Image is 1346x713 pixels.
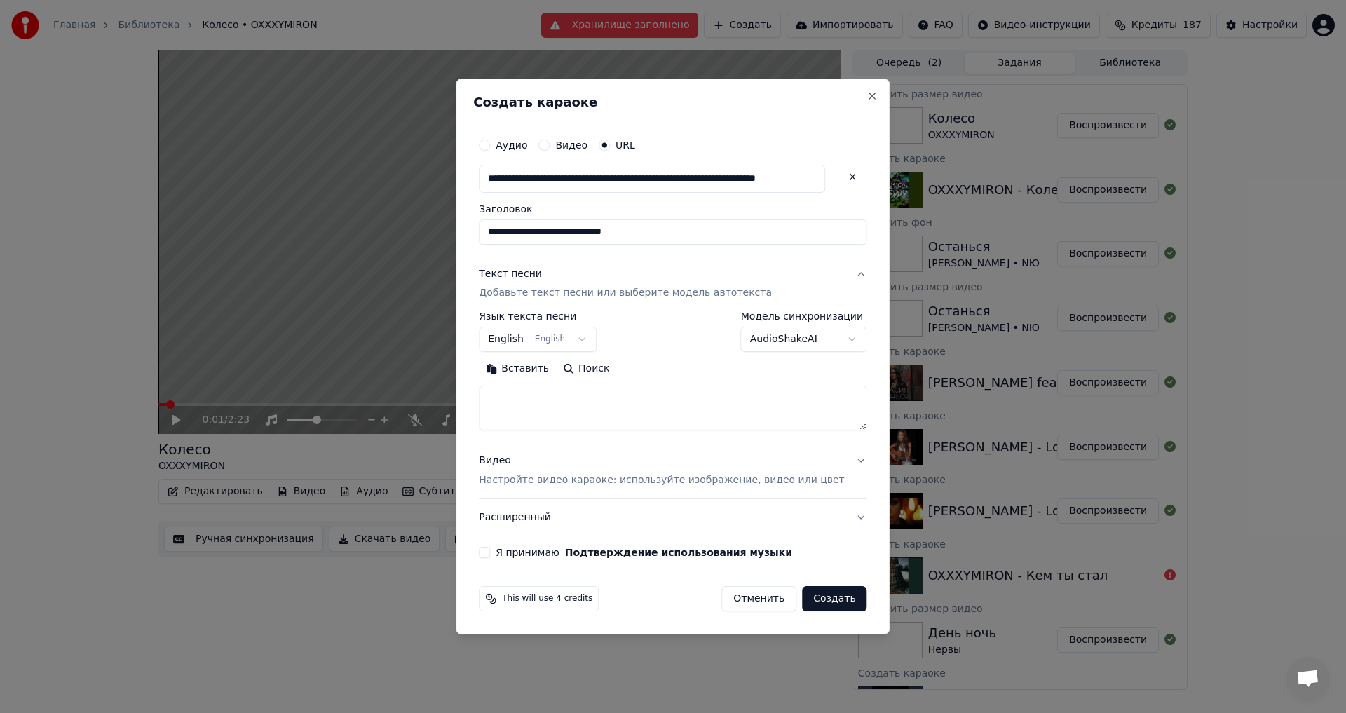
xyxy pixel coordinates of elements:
button: Создать [802,586,866,611]
button: Расширенный [479,499,866,536]
button: Вставить [479,358,556,381]
label: URL [616,140,635,150]
button: Поиск [556,358,616,381]
label: Аудио [496,140,527,150]
div: Текст песни [479,267,542,281]
button: Я принимаю [565,548,792,557]
h2: Создать караоке [473,96,872,109]
button: Отменить [721,586,796,611]
button: Текст песниДобавьте текст песни или выберите модель автотекста [479,256,866,312]
span: This will use 4 credits [502,593,592,604]
label: Я принимаю [496,548,792,557]
p: Добавьте текст песни или выберите модель автотекста [479,287,772,301]
div: Видео [479,454,844,488]
p: Настройте видео караоке: используйте изображение, видео или цвет [479,473,844,487]
button: ВидеоНастройте видео караоке: используйте изображение, видео или цвет [479,443,866,499]
label: Модель синхронизации [741,312,867,322]
label: Видео [555,140,587,150]
label: Заголовок [479,204,866,214]
div: Текст песниДобавьте текст песни или выберите модель автотекста [479,312,866,442]
label: Язык текста песни [479,312,597,322]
